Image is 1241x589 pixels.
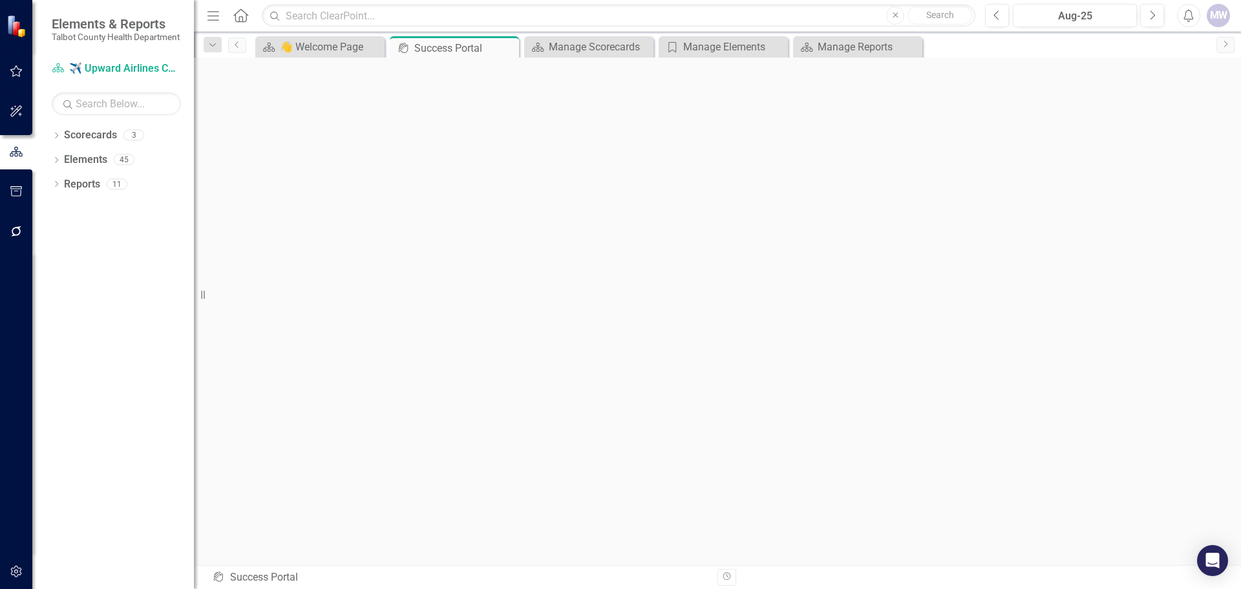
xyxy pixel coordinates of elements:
[1013,4,1137,27] button: Aug-25
[64,177,100,192] a: Reports
[6,15,29,37] img: ClearPoint Strategy
[52,32,180,42] small: Talbot County Health Department
[262,5,975,27] input: Search ClearPoint...
[194,58,1241,565] iframe: Success Portal
[1197,545,1228,576] div: Open Intercom Messenger
[527,39,650,55] a: Manage Scorecards
[107,178,127,189] div: 11
[549,39,650,55] div: Manage Scorecards
[796,39,919,55] a: Manage Reports
[52,61,181,76] a: ✈️ Upward Airlines Corporate
[662,39,785,55] a: Manage Elements
[259,39,381,55] a: 👋 Welcome Page
[1017,8,1132,24] div: Aug-25
[1207,4,1230,27] button: MW
[907,6,972,25] button: Search
[212,570,708,585] div: Success Portal
[52,16,180,32] span: Elements & Reports
[114,155,134,166] div: 45
[414,40,516,56] div: Success Portal
[818,39,919,55] div: Manage Reports
[52,92,181,115] input: Search Below...
[683,39,785,55] div: Manage Elements
[926,10,954,20] span: Search
[64,128,117,143] a: Scorecards
[123,130,144,141] div: 3
[64,153,107,167] a: Elements
[280,39,381,55] div: 👋 Welcome Page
